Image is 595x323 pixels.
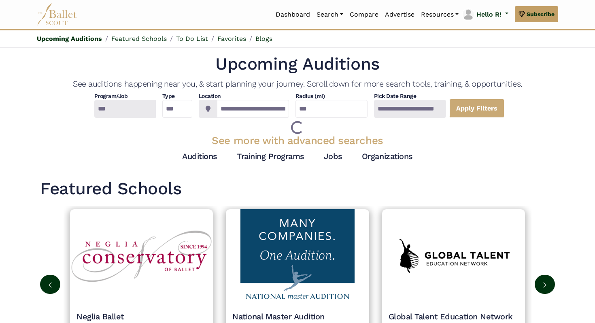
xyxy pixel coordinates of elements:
[255,35,272,42] a: Blogs
[418,6,462,23] a: Resources
[476,9,501,20] p: Hello R!
[313,6,346,23] a: Search
[40,134,555,148] h3: See more with advanced searches
[324,151,342,161] a: Jobs
[37,35,102,42] a: Upcoming Auditions
[362,151,413,161] a: Organizations
[527,10,555,19] span: Subscribe
[217,35,246,42] a: Favorites
[111,35,167,42] a: Featured Schools
[182,151,217,161] a: Auditions
[346,6,382,23] a: Compare
[515,6,558,22] a: Subscribe
[295,92,325,100] h4: Radius (mi)
[40,178,555,200] h1: Featured Schools
[40,79,555,89] h4: See auditions happening near you, & start planning your journey. Scroll down for more search tool...
[462,8,508,21] a: profile picture Hello R!
[199,92,289,100] h4: Location
[217,100,289,118] input: Location
[518,10,525,19] img: gem.svg
[382,6,418,23] a: Advertise
[272,6,313,23] a: Dashboard
[162,92,192,100] h4: Type
[237,151,304,161] a: Training Programs
[94,92,156,100] h4: Program/Job
[40,53,555,75] h1: Upcoming Auditions
[374,92,446,100] h4: Pick Date Range
[176,35,208,42] a: To Do List
[463,9,474,20] img: profile picture
[449,99,504,118] a: Apply Filters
